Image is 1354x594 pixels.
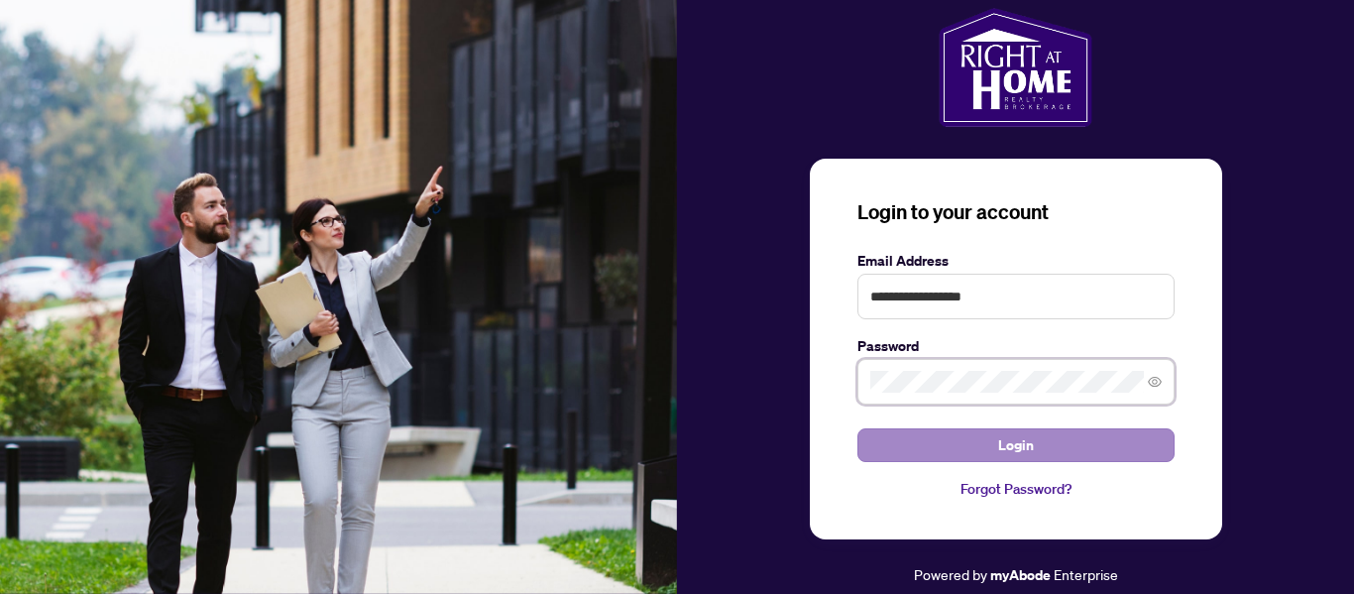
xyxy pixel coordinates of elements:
[998,429,1034,461] span: Login
[1054,565,1118,583] span: Enterprise
[857,428,1175,462] button: Login
[857,250,1175,272] label: Email Address
[1148,375,1162,389] span: eye
[857,478,1175,500] a: Forgot Password?
[857,198,1175,226] h3: Login to your account
[939,8,1092,127] img: ma-logo
[990,564,1051,586] a: myAbode
[857,335,1175,357] label: Password
[914,565,987,583] span: Powered by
